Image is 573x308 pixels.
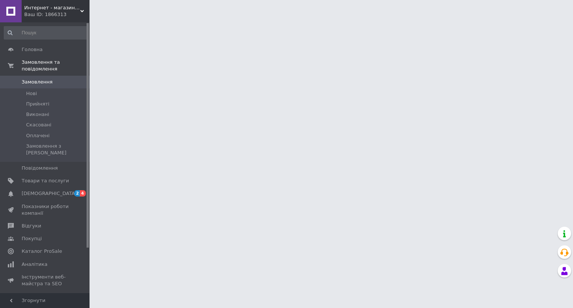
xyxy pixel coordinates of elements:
span: 2 [74,190,80,197]
span: Виконані [26,111,49,118]
span: Аналітика [22,261,47,268]
span: Головна [22,46,43,53]
input: Пошук [4,26,88,40]
span: [DEMOGRAPHIC_DATA] [22,190,77,197]
span: Интернет - магазин Сервировка [24,4,80,11]
span: Каталог ProSale [22,248,62,255]
span: Товари та послуги [22,177,69,184]
div: Ваш ID: 1866313 [24,11,90,18]
span: Показники роботи компанії [22,203,69,217]
span: Замовлення та повідомлення [22,59,90,72]
span: Замовлення з [PERSON_NAME] [26,143,87,156]
span: Скасовані [26,122,51,128]
span: Повідомлення [22,165,58,172]
span: Відгуки [22,223,41,229]
span: Оплачені [26,132,50,139]
span: Інструменти веб-майстра та SEO [22,274,69,287]
span: 4 [80,190,86,197]
span: Покупці [22,235,42,242]
span: Замовлення [22,79,53,85]
span: Нові [26,90,37,97]
span: Прийняті [26,101,49,107]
